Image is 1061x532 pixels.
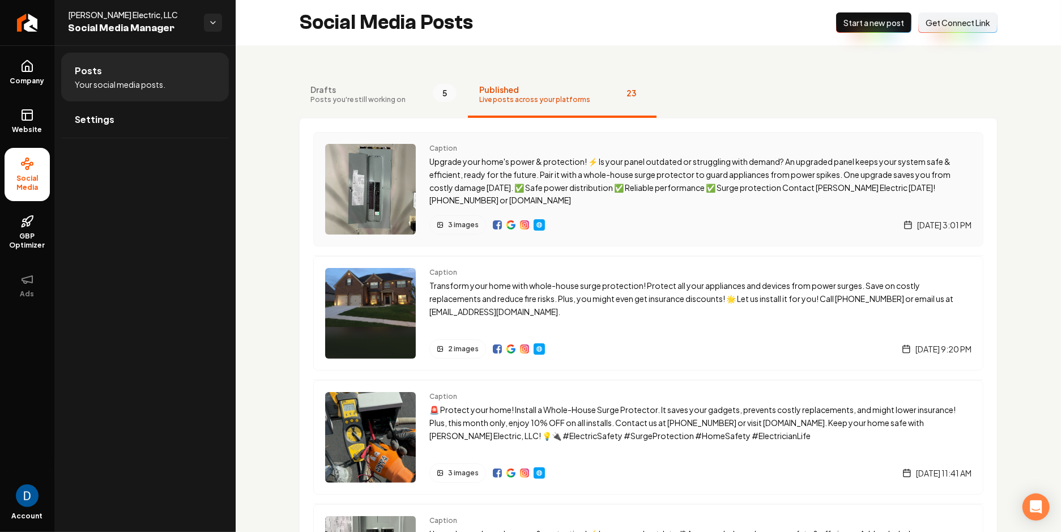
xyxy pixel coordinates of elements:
[5,263,50,308] button: Ads
[429,144,971,153] span: Caption
[61,101,229,138] a: Settings
[506,344,515,354] a: View on Google Business Profile
[493,344,502,354] a: View on Facebook
[534,343,545,355] a: Website
[16,290,39,299] span: Ads
[313,132,983,246] a: Post previewCaptionUpgrade your home's power & protection! ⚡️ Is your panel outdated or strugglin...
[433,84,457,102] span: 5
[916,467,971,479] span: [DATE] 11:41 AM
[429,155,971,207] p: Upgrade your home's power & protection! ⚡️ Is your panel outdated or struggling with demand? An u...
[6,76,49,86] span: Company
[520,469,529,478] a: View on Instagram
[16,484,39,507] img: David Rice
[506,220,515,229] a: View on Google Business Profile
[915,343,971,355] span: [DATE] 9:20 PM
[520,469,529,478] img: Instagram
[5,174,50,192] span: Social Media
[917,219,971,231] span: [DATE] 3:01 PM
[843,17,904,28] span: Start a new post
[75,113,114,126] span: Settings
[75,64,102,78] span: Posts
[448,220,479,229] span: 3 images
[448,469,479,478] span: 3 images
[429,268,971,277] span: Caption
[506,220,515,229] img: Google
[429,516,971,525] span: Caption
[448,344,479,354] span: 2 images
[310,95,406,104] span: Posts you're still working on
[493,469,502,478] a: View on Facebook
[1022,493,1050,521] div: Open Intercom Messenger
[8,125,47,134] span: Website
[493,220,502,229] a: View on Facebook
[17,14,38,32] img: Rebolt Logo
[493,220,502,229] img: Facebook
[468,73,657,118] button: PublishedLive posts across your platforms23
[520,220,529,229] a: View on Instagram
[535,220,544,229] img: Website
[16,484,39,507] button: Open user button
[493,469,502,478] img: Facebook
[325,144,416,235] img: Post preview
[429,403,971,442] p: 🚨 Protect your home! Install a Whole-House Surge Protector. It saves your gadgets, prevents costl...
[429,279,971,318] p: Transform your home with whole-house surge protection! Protect all your appliances and devices fr...
[617,84,645,102] span: 23
[68,20,195,36] span: Social Media Manager
[12,512,43,521] span: Account
[836,12,911,33] button: Start a new post
[506,469,515,478] img: Google
[5,232,50,250] span: GBP Optimizer
[5,50,50,95] a: Company
[520,220,529,229] img: Instagram
[5,99,50,143] a: Website
[325,268,416,359] img: Post preview
[310,84,406,95] span: Drafts
[534,467,545,479] a: Website
[520,344,529,354] a: View on Instagram
[479,95,590,104] span: Live posts across your platforms
[313,256,983,371] a: Post previewCaptionTransform your home with whole-house surge protection! Protect all your applia...
[506,469,515,478] a: View on Google Business Profile
[299,73,998,118] nav: Tabs
[535,344,544,354] img: Website
[313,380,983,495] a: Post previewCaption🚨 Protect your home! Install a Whole-House Surge Protector. It saves your gadg...
[918,12,998,33] button: Get Connect Link
[75,79,165,90] span: Your social media posts.
[926,17,990,28] span: Get Connect Link
[520,344,529,354] img: Instagram
[325,392,416,483] img: Post preview
[506,344,515,354] img: Google
[429,392,971,401] span: Caption
[535,469,544,478] img: Website
[68,9,195,20] span: [PERSON_NAME] Electric, LLC
[479,84,590,95] span: Published
[299,11,473,34] h2: Social Media Posts
[493,344,502,354] img: Facebook
[5,206,50,259] a: GBP Optimizer
[534,219,545,231] a: Website
[299,73,468,118] button: DraftsPosts you're still working on5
